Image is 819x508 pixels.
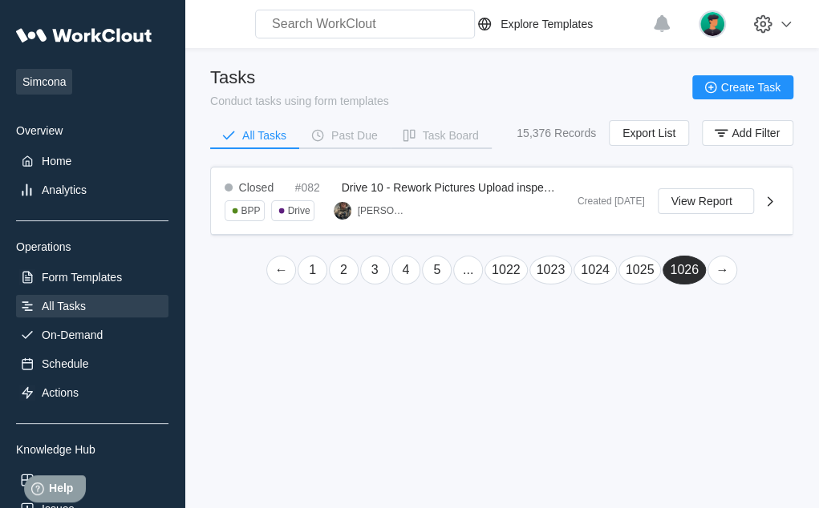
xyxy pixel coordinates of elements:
a: Page 4 [391,256,421,284]
div: Schedule [42,357,88,370]
a: Page 1024 [574,256,617,284]
span: Export List [622,127,675,139]
a: Page 5 [422,256,452,284]
a: Schedule [16,353,168,375]
img: user.png [699,10,726,38]
a: Previous page [266,256,296,284]
div: Conduct tasks using form templates [210,95,389,107]
a: ... [453,256,483,284]
a: Page 1023 [529,256,573,284]
a: Page 2 [329,256,359,284]
button: View Report [658,188,754,214]
div: Task Board [423,130,479,141]
div: Home [42,155,71,167]
div: Overview [16,124,168,137]
button: Past Due [299,123,391,147]
a: Home [16,150,168,172]
div: Analytics [42,183,87,196]
a: Explore Templates [475,14,644,34]
a: Page 1025 [618,256,662,284]
div: Form Templates [42,271,122,284]
div: 15,376 Records [517,127,596,139]
a: Actions [16,381,168,404]
div: All Tasks [242,130,286,141]
div: Operations [16,240,168,253]
a: Analytics [16,179,168,201]
div: Drive [288,205,310,216]
span: Simcona [16,69,72,95]
div: Closed [239,181,274,194]
div: Created [DATE] [565,196,645,207]
a: Page 3 [360,256,390,284]
a: Next page [708,256,737,284]
a: Assets [16,469,168,491]
a: Form Templates [16,266,168,288]
a: Closed#082Drive 10 - Rework Pictures Upload inspectionBPPDrive[PERSON_NAME]Created [DATE]View Report [212,168,793,235]
span: Create Task [721,82,780,93]
a: Page 1026 is your current page [663,256,706,284]
div: On-Demand [42,329,103,341]
div: Actions [42,386,79,399]
a: Page 1 [298,256,327,284]
span: Add Filter [732,127,780,139]
div: Tasks [210,67,389,88]
span: View Report [671,196,732,207]
a: Page 1022 [485,256,528,284]
button: Task Board [391,123,492,147]
img: Screenshot_20240209_180043_Facebook_resized2.jpg [334,202,351,220]
a: On-Demand [16,324,168,346]
input: Search WorkClout [255,10,475,38]
div: Explore Templates [501,18,593,30]
button: Add Filter [702,120,793,146]
div: BPP [241,205,261,216]
button: Create Task [692,75,793,99]
button: Export List [609,120,689,146]
a: All Tasks [16,295,168,317]
div: [PERSON_NAME] [358,205,407,216]
button: All Tasks [210,123,299,147]
div: Knowledge Hub [16,443,168,456]
div: All Tasks [42,300,86,312]
div: #082 [295,181,335,194]
div: Past Due [331,130,378,141]
span: Drive 10 - Rework Pictures Upload inspection [342,181,568,194]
